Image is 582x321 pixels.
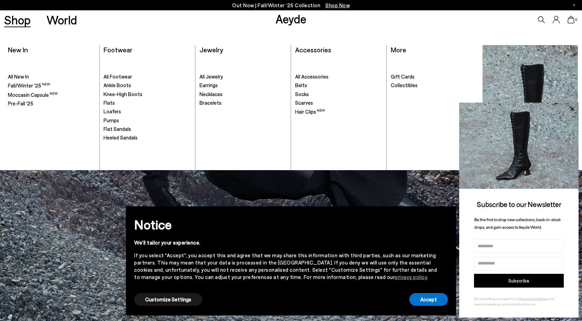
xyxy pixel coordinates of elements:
a: All Jewelry [200,73,287,80]
span: Gift Cards [391,73,414,80]
a: All Footwear [104,73,191,80]
span: Moccasin Capsule [8,92,58,98]
span: All New In [8,73,29,80]
a: Loafers [104,108,191,115]
a: Earrings [200,82,287,89]
span: Loafers [104,108,121,114]
span: Heeled Sandals [104,134,138,141]
span: All Jewelry [200,73,223,80]
span: Fall/Winter '25 [8,82,50,89]
a: privacy policy [395,274,427,280]
a: Heeled Sandals [104,134,191,141]
div: If you select "Accept", you accept this and agree that we may share this information with third p... [134,252,437,281]
a: Socks [295,91,382,98]
span: Flats [104,100,115,106]
a: Aeyde [276,11,306,26]
a: Belts [295,82,382,89]
a: Collectibles [391,82,478,89]
div: We'll tailor your experience. [134,239,437,246]
span: Flat Sandals [104,126,131,132]
button: Subscribe [474,274,564,288]
a: Accessories [295,45,331,54]
a: 0 [568,16,574,23]
span: × [443,211,448,221]
a: Terms & Conditions [519,297,546,301]
span: Earrings [200,82,218,88]
a: More [391,45,406,54]
span: Collectibles [391,82,418,88]
a: Bracelets [200,100,287,106]
span: Pumps [104,117,119,123]
span: Ankle Boots [104,82,131,88]
span: Knee-High Boots [104,91,142,97]
a: Fall/Winter '25 [8,82,95,89]
p: Out Now | Fall/Winter ‘25 Collection [232,1,350,10]
span: By subscribing, you agree to our [474,297,519,301]
span: Bracelets [200,100,222,106]
a: Moccasin Capsule [8,91,95,99]
span: Subscribe to our Newsletter [477,200,561,208]
a: Fall/Winter '25 Out Now [483,45,578,166]
img: Group_1295_900x.jpg [483,45,578,166]
a: All Accessories [295,73,382,80]
a: Pumps [104,117,191,124]
a: Pre-Fall '25 [8,100,95,107]
a: Gift Cards [391,73,478,80]
a: Jewelry [200,45,223,54]
a: All New In [8,73,95,80]
button: Close this notice [437,208,453,225]
a: Flats [104,100,191,106]
span: Hair Clips [295,108,325,115]
span: Pre-Fall '25 [8,100,33,106]
button: Accept [409,293,448,306]
span: Navigate to /collections/new-in [325,2,350,8]
button: Customize Settings [134,293,202,306]
span: Belts [295,82,307,88]
span: Necklaces [200,91,223,97]
a: Knee-High Boots [104,91,191,98]
img: 2a6287a1333c9a56320fd6e7b3c4a9a9.jpg [459,103,579,189]
a: World [46,14,77,26]
a: Scarves [295,100,382,106]
a: New In [8,45,28,54]
span: All Footwear [104,73,132,80]
span: Be the first to shop new collections, back-in-stock drops, and gain access to Aeyde World. [474,217,561,230]
a: Hair Clips [295,108,382,115]
span: Scarves [295,100,313,106]
a: Ankle Boots [104,82,191,89]
span: 0 [574,18,578,22]
span: Socks [295,91,309,97]
a: Flat Sandals [104,126,191,133]
h2: Notice [134,216,437,234]
a: Necklaces [200,91,287,98]
a: Footwear [104,45,132,54]
span: All Accessories [295,73,328,80]
a: Shop [4,14,31,26]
